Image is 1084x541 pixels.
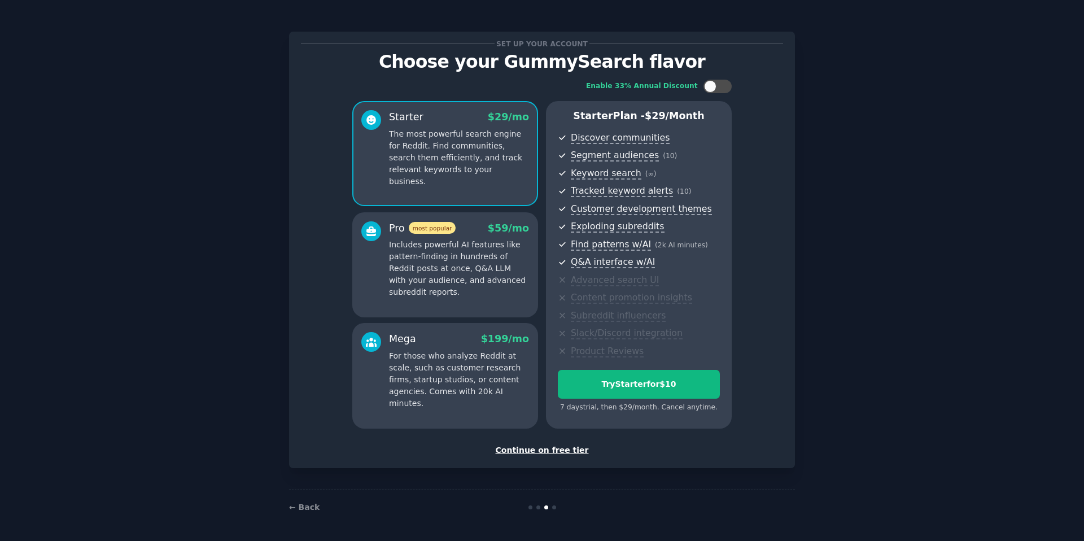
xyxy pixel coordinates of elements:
span: Advanced search UI [571,274,659,286]
span: Customer development themes [571,203,712,215]
span: ( 10 ) [663,152,677,160]
div: Continue on free tier [301,444,783,456]
span: $ 29 /mo [488,111,529,123]
span: Keyword search [571,168,641,180]
span: Find patterns w/AI [571,239,651,251]
p: Starter Plan - [558,109,720,123]
span: ( 2k AI minutes ) [655,241,708,249]
span: Content promotion insights [571,292,692,304]
span: $ 199 /mo [481,333,529,344]
button: TryStarterfor$10 [558,370,720,399]
p: For those who analyze Reddit at scale, such as customer research firms, startup studios, or conte... [389,350,529,409]
span: Discover communities [571,132,670,144]
div: Enable 33% Annual Discount [586,81,698,91]
span: ( 10 ) [677,187,691,195]
p: Includes powerful AI features like pattern-finding in hundreds of Reddit posts at once, Q&A LLM w... [389,239,529,298]
p: Choose your GummySearch flavor [301,52,783,72]
span: Slack/Discord integration [571,328,683,339]
a: ← Back [289,503,320,512]
span: Exploding subreddits [571,221,664,233]
span: Tracked keyword alerts [571,185,673,197]
span: ( ∞ ) [645,170,657,178]
span: Product Reviews [571,346,644,357]
span: $ 59 /mo [488,222,529,234]
span: Subreddit influencers [571,310,666,322]
span: Segment audiences [571,150,659,162]
div: Mega [389,332,416,346]
div: Try Starter for $10 [558,378,719,390]
span: most popular [409,222,456,234]
div: Pro [389,221,456,235]
span: Q&A interface w/AI [571,256,655,268]
div: 7 days trial, then $ 29 /month . Cancel anytime. [558,403,720,413]
span: Set up your account [495,38,590,50]
p: The most powerful search engine for Reddit. Find communities, search them efficiently, and track ... [389,128,529,187]
div: Starter [389,110,423,124]
span: $ 29 /month [645,110,705,121]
